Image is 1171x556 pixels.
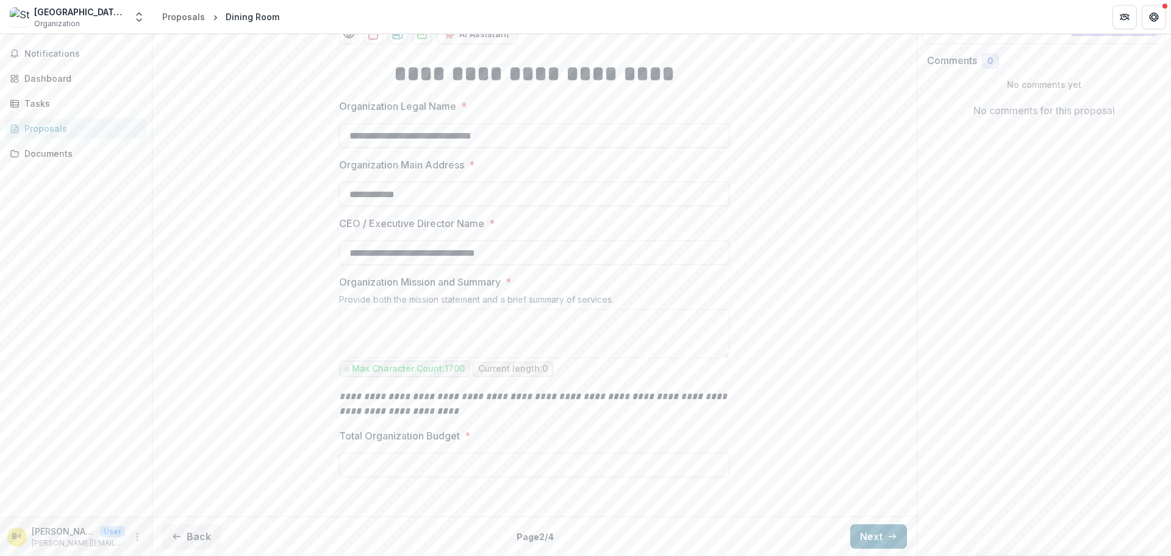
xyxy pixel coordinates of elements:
[5,68,147,88] a: Dashboard
[412,24,432,44] button: download-proposal
[339,428,460,443] p: Total Organization Budget
[24,49,142,59] span: Notifications
[927,55,977,67] h2: Comments
[339,294,729,309] div: Provide both the mission statement and a brief summary of services.
[24,147,137,160] div: Documents
[32,538,125,549] p: [PERSON_NAME][EMAIL_ADDRESS][DOMAIN_NAME]
[34,5,126,18] div: [GEOGRAPHIC_DATA][PERSON_NAME] [GEOGRAPHIC_DATA]
[339,216,484,231] p: CEO / Executive Director Name
[131,5,148,29] button: Open entity switcher
[130,530,145,544] button: More
[850,524,907,549] button: Next
[339,24,359,44] button: Preview 66117e11-eb57-405f-850b-c8bcbe293246-1.pdf
[162,10,205,23] div: Proposals
[437,24,517,44] button: AI Assistant
[363,24,383,44] button: download-proposal
[157,8,284,26] nav: breadcrumb
[162,524,221,549] button: Back
[517,530,554,543] p: Page 2 / 4
[157,8,210,26] a: Proposals
[388,24,407,44] button: download-proposal
[927,78,1162,91] p: No comments yet
[226,10,279,23] div: Dining Room
[1142,5,1166,29] button: Get Help
[339,157,464,172] p: Organization Main Address
[1112,5,1137,29] button: Partners
[24,97,137,110] div: Tasks
[5,44,147,63] button: Notifications
[973,103,1115,118] p: No comments for this proposal
[5,93,147,114] a: Tasks
[478,364,548,374] p: Current length: 0
[12,533,22,541] div: brenda.svdpp@gmail.com <brenda.svdpp@gmail.com>
[339,99,456,114] p: Organization Legal Name
[100,526,125,537] p: User
[34,18,80,29] span: Organization
[24,122,137,135] div: Proposals
[24,72,137,85] div: Dashboard
[352,364,465,374] p: Max Character Count: 1700
[5,143,147,164] a: Documents
[339,275,501,289] p: Organization Mission and Summary
[10,7,29,27] img: St. Vincent de Paul Place Norwich
[5,118,147,139] a: Proposals
[32,525,95,538] p: [PERSON_NAME][EMAIL_ADDRESS][DOMAIN_NAME] <[PERSON_NAME][DOMAIN_NAME][EMAIL_ADDRESS][DOMAIN_NAME]>
[987,56,993,67] span: 0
